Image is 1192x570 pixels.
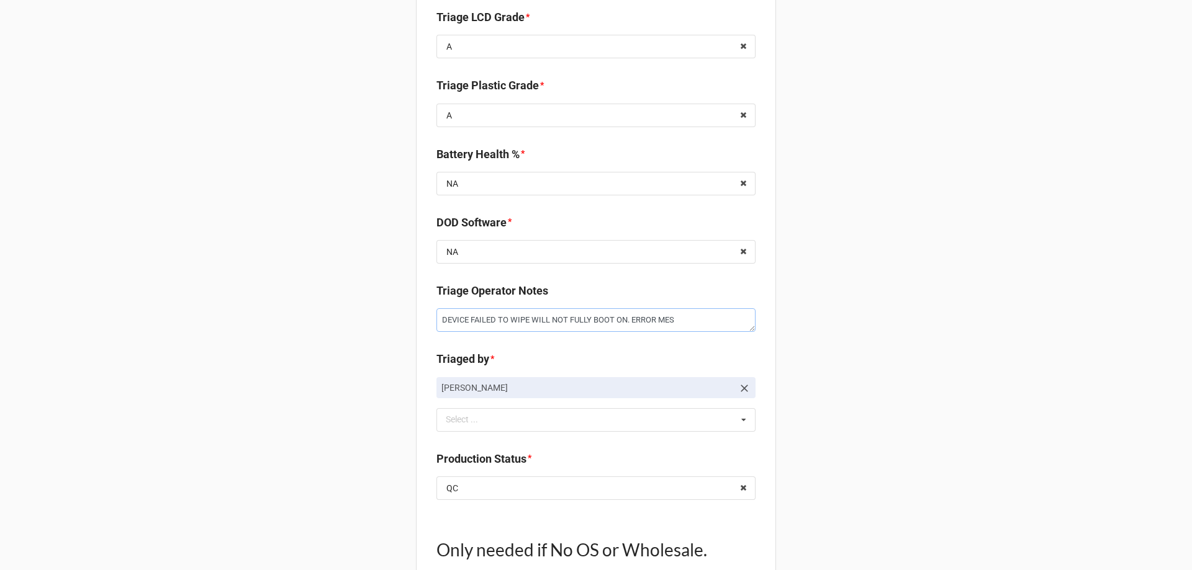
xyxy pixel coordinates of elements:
div: NA [446,247,458,256]
label: Production Status [436,450,526,468]
textarea: DEVICE FAILED TO WIPE WILL NOT FULLY BOOT ON. ERROR MES [436,308,756,332]
div: QC [446,484,458,492]
div: A [446,111,452,120]
label: Battery Health % [436,146,520,163]
label: DOD Software [436,214,507,231]
label: Triage LCD Grade [436,9,525,26]
h1: Only needed if No OS or Wholesale. [436,538,756,561]
label: Triage Plastic Grade [436,77,539,94]
div: NA [446,179,458,188]
label: Triaged by [436,350,489,368]
div: A [446,42,452,51]
p: [PERSON_NAME] [441,381,733,394]
div: Select ... [443,412,496,427]
label: Triage Operator Notes [436,282,548,300]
